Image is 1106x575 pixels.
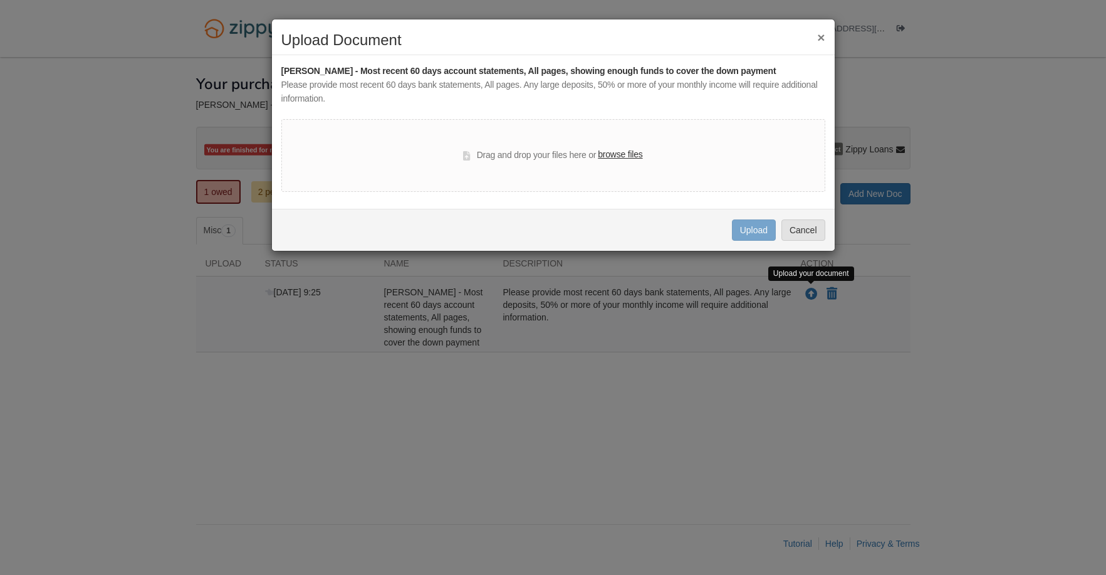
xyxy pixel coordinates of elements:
label: browse files [598,148,642,162]
div: Upload your document [768,266,854,281]
button: Cancel [781,219,825,241]
div: Please provide most recent 60 days bank statements, All pages. Any large deposits, 50% or more of... [281,78,825,106]
div: [PERSON_NAME] - Most recent 60 days account statements, All pages, showing enough funds to cover ... [281,65,825,78]
div: Drag and drop your files here or [463,148,642,163]
button: Upload [732,219,776,241]
button: × [817,31,825,44]
h2: Upload Document [281,32,825,48]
